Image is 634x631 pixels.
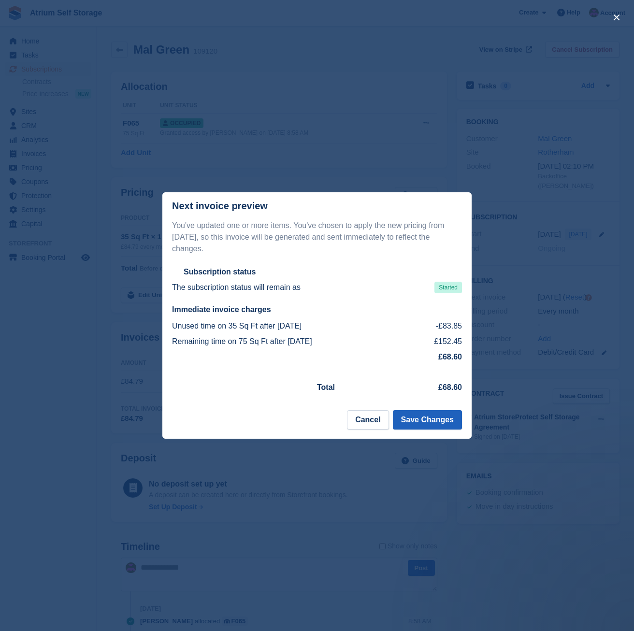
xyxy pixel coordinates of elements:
h2: Immediate invoice charges [172,305,462,315]
p: The subscription status will remain as [172,282,301,293]
p: You've updated one or more items. You've chosen to apply the new pricing from [DATE], so this inv... [172,220,462,255]
p: Next invoice preview [172,201,268,212]
td: -£83.85 [414,318,462,334]
td: Unused time on 35 Sq Ft after [DATE] [172,318,414,334]
strong: £68.60 [438,383,462,391]
button: Save Changes [393,410,462,430]
span: Started [434,282,462,293]
button: Cancel [347,410,389,430]
td: £152.45 [414,334,462,349]
button: close [609,10,624,25]
strong: £68.60 [438,353,462,361]
strong: Total [317,383,335,391]
td: Remaining time on 75 Sq Ft after [DATE] [172,334,414,349]
h2: Subscription status [184,267,256,277]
